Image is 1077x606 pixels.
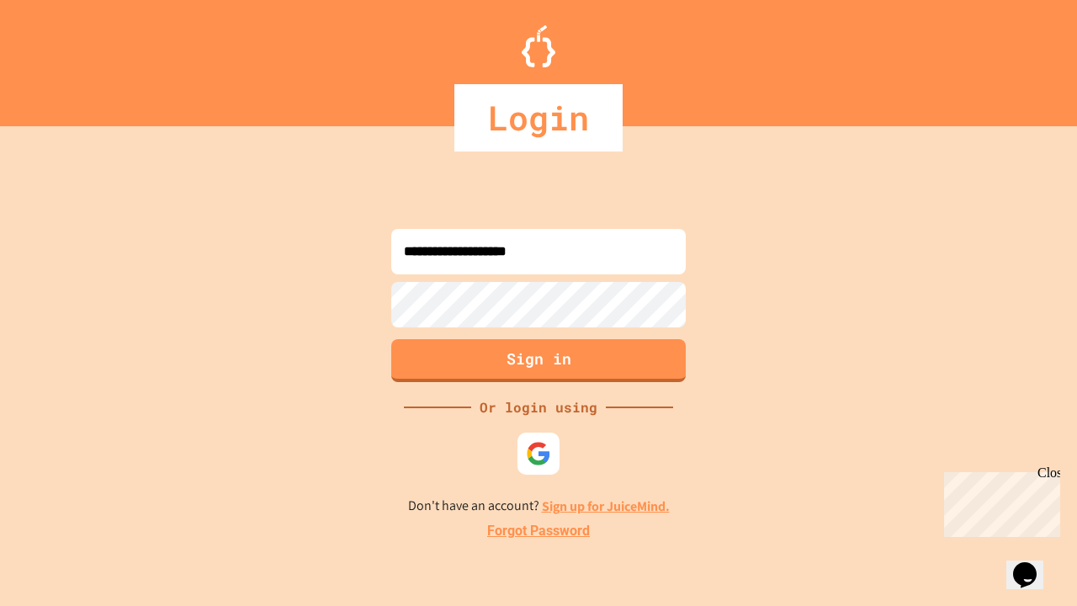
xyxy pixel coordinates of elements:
iframe: chat widget [1006,539,1060,589]
button: Sign in [391,339,686,382]
p: Don't have an account? [408,496,670,517]
img: Logo.svg [522,25,555,67]
div: Chat with us now!Close [7,7,116,107]
div: Login [454,84,623,151]
div: Or login using [471,397,606,417]
iframe: chat widget [937,465,1060,537]
img: google-icon.svg [526,441,551,466]
a: Sign up for JuiceMind. [542,497,670,515]
a: Forgot Password [487,521,590,541]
